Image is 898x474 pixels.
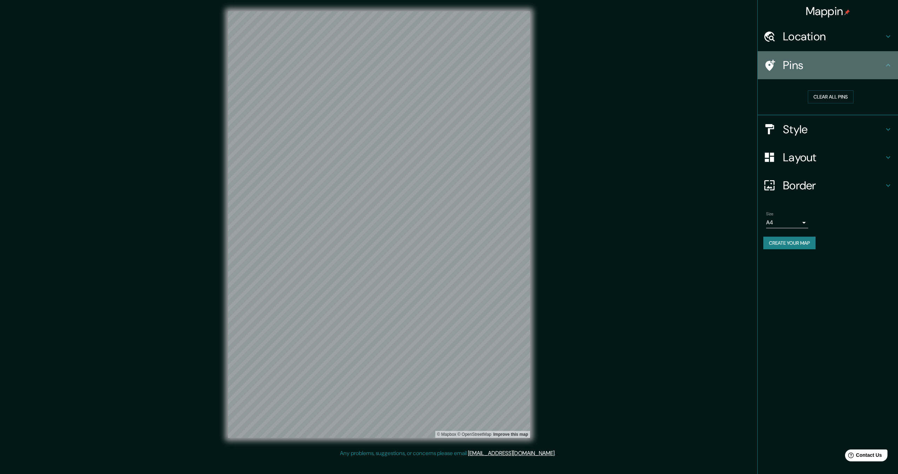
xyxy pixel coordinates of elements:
h4: Pins [783,58,884,72]
p: Any problems, suggestions, or concerns please email . [340,449,556,458]
div: Border [758,171,898,199]
div: Pins [758,51,898,79]
a: [EMAIL_ADDRESS][DOMAIN_NAME] [468,449,555,457]
h4: Style [783,122,884,136]
h4: Mappin [806,4,850,18]
h4: Border [783,178,884,192]
div: . [557,449,558,458]
img: pin-icon.png [844,9,850,15]
a: Mapbox [437,432,456,437]
a: OpenStreetMap [457,432,491,437]
div: Style [758,115,898,143]
h4: Location [783,29,884,43]
div: A4 [766,217,808,228]
a: Map feedback [493,432,528,437]
iframe: Help widget launcher [836,447,890,466]
button: Create your map [763,237,816,250]
div: Location [758,22,898,50]
canvas: Map [228,11,530,438]
div: Layout [758,143,898,171]
button: Clear all pins [808,90,853,103]
label: Size [766,211,773,217]
h4: Layout [783,150,884,164]
div: . [556,449,557,458]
